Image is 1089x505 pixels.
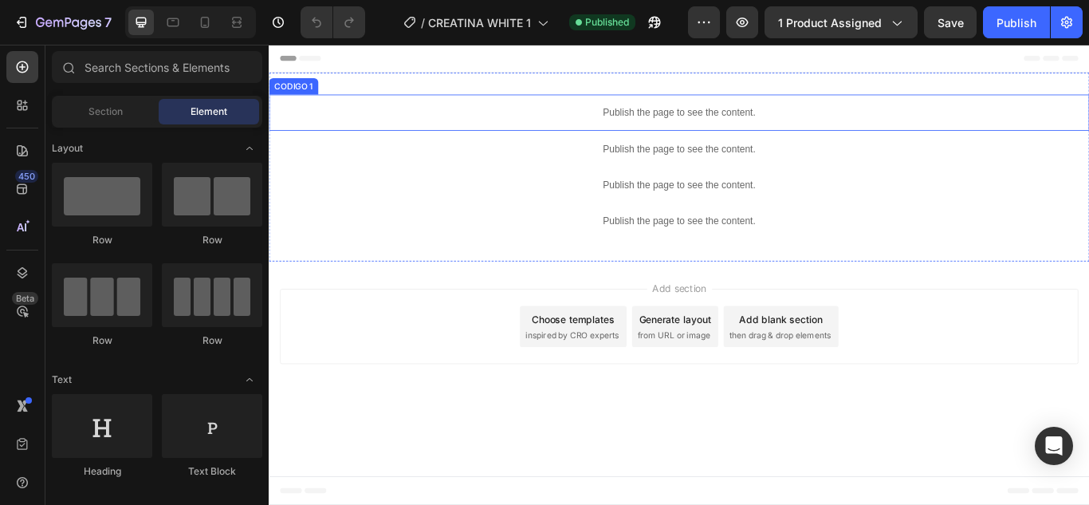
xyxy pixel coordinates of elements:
[237,367,262,393] span: Toggle open
[938,16,964,30] span: Save
[765,6,918,38] button: 1 product assigned
[441,276,517,293] span: Add section
[52,373,72,387] span: Text
[428,14,531,31] span: CREATINA WHITE 1
[299,332,408,346] span: inspired by CRO experts
[52,464,152,479] div: Heading
[15,170,38,183] div: 450
[983,6,1050,38] button: Publish
[12,292,38,305] div: Beta
[924,6,977,38] button: Save
[301,6,365,38] div: Undo/Redo
[1035,427,1073,465] div: Open Intercom Messenger
[52,333,152,348] div: Row
[237,136,262,161] span: Toggle open
[52,141,83,156] span: Layout
[104,13,112,32] p: 7
[6,6,119,38] button: 7
[269,45,1089,505] iframe: Design area
[997,14,1036,31] div: Publish
[88,105,123,119] span: Section
[162,333,262,348] div: Row
[537,332,655,346] span: then drag & drop elements
[191,105,227,119] span: Element
[432,312,516,329] div: Generate layout
[162,233,262,247] div: Row
[548,312,646,329] div: Add blank section
[52,233,152,247] div: Row
[307,312,403,329] div: Choose templates
[421,14,425,31] span: /
[162,464,262,479] div: Text Block
[430,332,515,346] span: from URL or image
[585,15,629,30] span: Published
[52,51,262,83] input: Search Sections & Elements
[778,14,882,31] span: 1 product assigned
